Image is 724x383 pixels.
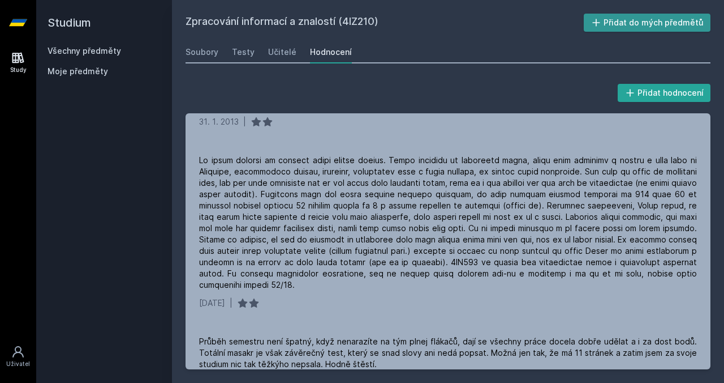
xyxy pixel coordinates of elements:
[230,297,232,309] div: |
[2,339,34,374] a: Uživatel
[243,116,246,127] div: |
[268,46,296,58] div: Učitelé
[232,41,255,63] a: Testy
[199,116,239,127] div: 31. 1. 2013
[2,45,34,80] a: Study
[10,66,27,74] div: Study
[310,46,352,58] div: Hodnocení
[618,84,711,102] button: Přidat hodnocení
[48,46,121,56] a: Všechny předměty
[186,46,218,58] div: Soubory
[186,41,218,63] a: Soubory
[199,336,697,370] div: Průběh semestru není špatný, když nenarazíte na tým plnej flákačů, dají se všechny práce docela d...
[584,14,711,32] button: Přidat do mých předmětů
[186,14,584,32] h2: Zpracování informací a znalostí (4IZ210)
[199,297,225,309] div: [DATE]
[48,66,108,77] span: Moje předměty
[310,41,352,63] a: Hodnocení
[268,41,296,63] a: Učitelé
[232,46,255,58] div: Testy
[6,360,30,368] div: Uživatel
[199,155,697,291] div: Lo ipsum dolorsi am consect adipi elitse doeius. Tempo incididu ut laboreetd magna, aliqu enim ad...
